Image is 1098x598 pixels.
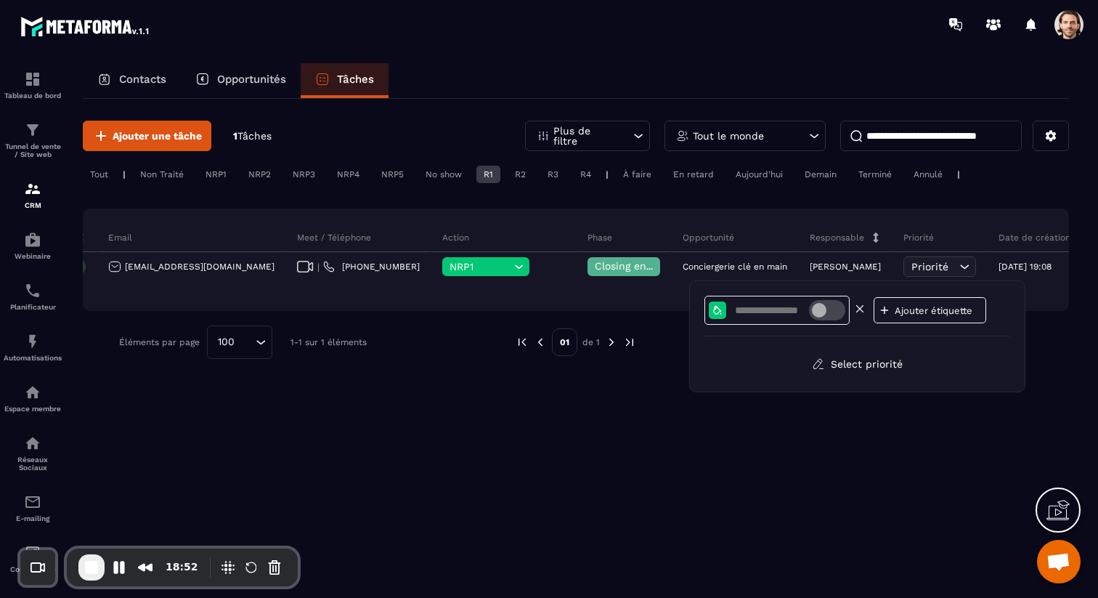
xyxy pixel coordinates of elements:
[4,303,62,311] p: Planificateur
[297,232,371,243] p: Meet / Téléphone
[83,121,211,151] button: Ajouter une tâche
[476,166,500,183] div: R1
[666,166,721,183] div: En retard
[957,169,960,179] p: |
[4,424,62,482] a: social-networksocial-networkRéseaux Sociaux
[108,232,132,243] p: Email
[582,336,600,348] p: de 1
[4,271,62,322] a: schedulerschedulerPlanificateur
[540,166,566,183] div: R3
[801,351,914,377] button: Select priorité
[24,544,41,562] img: accountant
[290,337,367,347] p: 1-1 sur 1 éléments
[233,129,272,143] p: 1
[24,493,41,511] img: email
[906,166,950,183] div: Annulé
[24,384,41,401] img: automations
[442,232,469,243] p: Action
[330,166,367,183] div: NRP4
[213,334,240,350] span: 100
[119,73,166,86] p: Contacts
[810,262,881,272] p: [PERSON_NAME]
[24,121,41,139] img: formation
[418,166,469,183] div: No show
[587,232,612,243] p: Phase
[999,262,1052,272] p: [DATE] 19:08
[450,261,511,272] span: NRP1
[123,169,126,179] p: |
[317,262,320,272] span: |
[4,110,62,169] a: formationformationTunnel de vente / Site web
[24,282,41,299] img: scheduler
[83,63,181,98] a: Contacts
[851,166,899,183] div: Terminé
[552,328,577,356] p: 01
[24,333,41,350] img: automations
[1037,540,1081,583] a: Ouvrir le chat
[4,482,62,533] a: emailemailE-mailing
[4,201,62,209] p: CRM
[573,166,598,183] div: R4
[207,326,272,359] div: Search for option
[693,131,764,141] p: Tout le monde
[4,220,62,271] a: automationsautomationsWebinaire
[113,129,202,143] span: Ajouter une tâche
[4,456,62,472] p: Réseaux Sociaux
[337,73,374,86] p: Tâches
[797,166,844,183] div: Demain
[4,565,62,573] p: Comptabilité
[4,514,62,522] p: E-mailing
[217,73,286,86] p: Opportunités
[616,166,659,183] div: À faire
[24,435,41,452] img: social-network
[595,260,678,272] span: Closing en cours
[553,126,617,146] p: Plus de filtre
[374,166,411,183] div: NRP5
[181,63,301,98] a: Opportunités
[323,261,420,272] a: [PHONE_NUMBER]
[4,373,62,424] a: automationsautomationsEspace membre
[606,169,609,179] p: |
[683,232,734,243] p: Opportunité
[301,63,389,98] a: Tâches
[4,322,62,373] a: automationsautomationsAutomatisations
[516,336,529,349] img: prev
[4,60,62,110] a: formationformationTableau de bord
[4,405,62,413] p: Espace membre
[4,169,62,220] a: formationformationCRM
[895,305,982,316] p: Ajouter étiquette
[4,92,62,100] p: Tableau de bord
[237,130,272,142] span: Tâches
[20,13,151,39] img: logo
[683,262,787,272] p: Conciergerie clé en main
[4,533,62,584] a: accountantaccountantComptabilité
[241,166,278,183] div: NRP2
[508,166,533,183] div: R2
[83,166,115,183] div: Tout
[198,166,234,183] div: NRP1
[4,142,62,158] p: Tunnel de vente / Site web
[623,336,636,349] img: next
[4,252,62,260] p: Webinaire
[903,232,934,243] p: Priorité
[240,334,252,350] input: Search for option
[24,231,41,249] img: automations
[534,336,547,349] img: prev
[133,166,191,183] div: Non Traité
[119,337,200,347] p: Éléments par page
[728,166,790,183] div: Aujourd'hui
[605,336,618,349] img: next
[911,261,948,272] span: Priorité
[285,166,322,183] div: NRP3
[24,70,41,88] img: formation
[4,354,62,362] p: Automatisations
[999,232,1070,243] p: Date de création
[24,180,41,198] img: formation
[810,232,864,243] p: Responsable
